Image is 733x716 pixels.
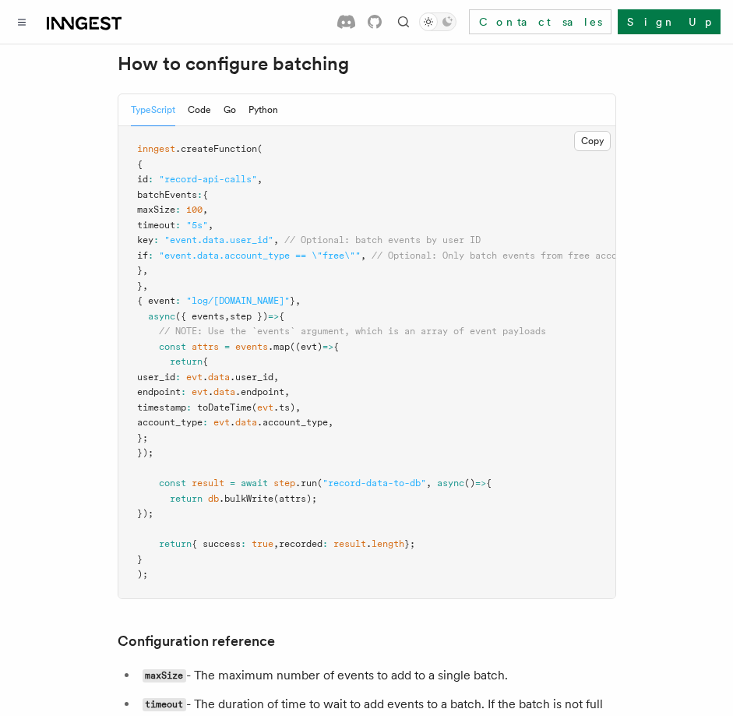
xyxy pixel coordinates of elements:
[137,220,175,231] span: timeout
[317,478,322,489] span: (
[137,143,175,154] span: inngest
[284,386,290,397] span: ,
[328,417,333,428] span: ,
[257,417,328,428] span: .account_type
[203,189,208,200] span: {
[137,250,148,261] span: if
[175,204,181,215] span: :
[137,508,153,519] span: });
[235,417,257,428] span: data
[295,295,301,306] span: ,
[137,189,197,200] span: batchEvents
[137,447,153,458] span: });
[197,402,252,413] span: toDateTime
[333,341,339,352] span: {
[268,341,290,352] span: .map
[138,665,616,687] li: - The maximum number of events to add to a single batch.
[175,143,257,154] span: .createFunction
[186,220,208,231] span: "5s"
[137,174,148,185] span: id
[208,372,230,383] span: data
[295,402,301,413] span: ,
[279,538,322,549] span: recorded
[208,220,213,231] span: ,
[159,478,186,489] span: const
[192,386,208,397] span: evt
[486,478,492,489] span: {
[148,250,153,261] span: :
[257,402,273,413] span: evt
[175,295,181,306] span: :
[224,94,236,126] button: Go
[143,265,148,276] span: ,
[322,538,328,549] span: :
[235,341,268,352] span: events
[118,630,275,652] a: Configuration reference
[295,478,317,489] span: .run
[252,538,273,549] span: true
[230,311,268,322] span: step })
[12,12,31,31] button: Toggle navigation
[464,478,475,489] span: ()
[203,372,208,383] span: .
[372,538,404,549] span: length
[159,174,257,185] span: "record-api-calls"
[268,311,279,322] span: =>
[372,250,639,261] span: // Optional: Only batch events from free accounts
[118,53,349,75] a: How to configure batching
[290,295,295,306] span: }
[148,174,153,185] span: :
[164,235,273,245] span: "event.data.user_id"
[175,372,181,383] span: :
[175,220,181,231] span: :
[159,538,192,549] span: return
[188,94,211,126] button: Code
[213,417,230,428] span: evt
[273,478,295,489] span: step
[153,235,159,245] span: :
[131,94,175,126] button: TypeScript
[224,341,230,352] span: =
[186,372,203,383] span: evt
[230,372,273,383] span: .user_id
[404,538,415,549] span: };
[159,326,546,337] span: // NOTE: Use the `events` argument, which is an array of event payloads
[257,143,263,154] span: (
[203,204,208,215] span: ,
[257,174,263,185] span: ,
[333,538,366,549] span: result
[186,204,203,215] span: 100
[235,386,284,397] span: .endpoint
[574,131,611,151] button: Copy
[192,341,219,352] span: attrs
[284,235,481,245] span: // Optional: batch events by user ID
[208,493,219,504] span: db
[361,250,366,261] span: ,
[208,386,213,397] span: .
[426,478,432,489] span: ,
[137,372,175,383] span: user_id
[192,538,241,549] span: { success
[437,478,464,489] span: async
[186,295,290,306] span: "log/[DOMAIN_NAME]"
[475,478,486,489] span: =>
[137,417,203,428] span: account_type
[230,417,235,428] span: .
[137,265,143,276] span: }
[137,159,143,170] span: {
[469,9,611,34] a: Contact sales
[137,569,148,580] span: );
[273,402,295,413] span: .ts)
[159,250,361,261] span: "event.data.account_type == \"free\""
[213,386,235,397] span: data
[197,189,203,200] span: :
[618,9,721,34] a: Sign Up
[181,386,186,397] span: :
[322,478,426,489] span: "record-data-to-db"
[273,493,317,504] span: (attrs);
[248,94,278,126] button: Python
[290,341,322,352] span: ((evt)
[203,417,208,428] span: :
[137,295,175,306] span: { event
[137,235,153,245] span: key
